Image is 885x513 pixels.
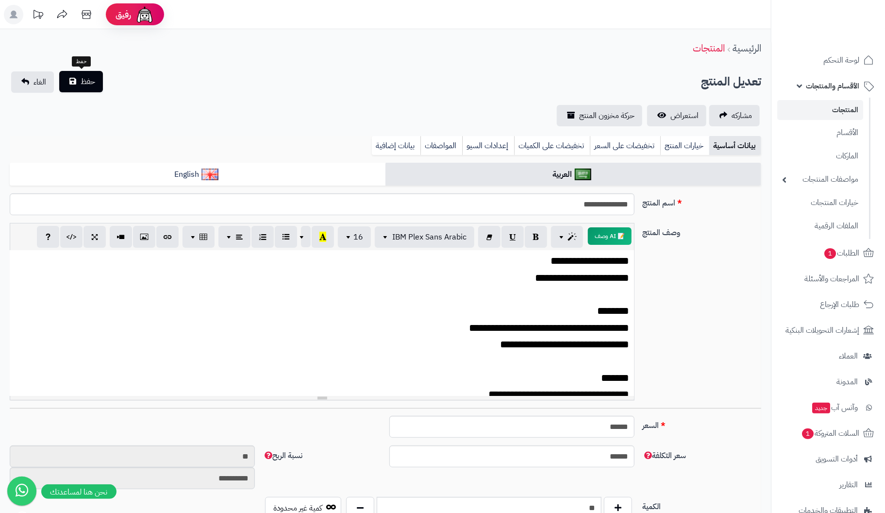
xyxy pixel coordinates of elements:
span: طلبات الإرجاع [820,298,859,311]
a: السلات المتروكة1 [777,422,879,445]
span: حركة مخزون المنتج [579,110,635,121]
a: العربية [385,163,761,187]
img: logo-2.png [819,7,876,28]
button: 📝 AI وصف [588,227,632,245]
a: المدونة [777,370,879,393]
label: السعر [638,416,765,431]
span: حفظ [81,76,95,87]
label: وصف المنتج [638,223,765,239]
a: حركة مخزون المنتج [557,105,642,126]
a: استعراض [647,105,706,126]
h2: تعديل المنتج [701,72,761,92]
a: العملاء [777,344,879,368]
span: نسبة الربح [263,450,302,462]
a: التقارير [777,473,879,496]
span: المدونة [836,375,858,389]
a: أدوات التسويق [777,447,879,471]
span: الأقسام والمنتجات [806,79,859,93]
button: IBM Plex Sans Arabic [375,226,474,248]
span: إشعارات التحويلات البنكية [785,324,859,337]
a: المواصفات [420,136,462,155]
label: اسم المنتج [638,193,765,209]
a: الطلبات1 [777,241,879,265]
a: الملفات الرقمية [777,216,863,237]
span: مشاركه [732,110,752,121]
a: المنتجات [777,100,863,120]
span: IBM Plex Sans Arabic [392,231,467,243]
a: خيارات المنتجات [777,192,863,213]
a: بيانات أساسية [709,136,761,155]
a: تخفيضات على الكميات [514,136,590,155]
a: المنتجات [693,41,725,55]
div: حفظ [72,56,91,67]
span: لوحة التحكم [823,53,859,67]
a: خيارات المنتج [660,136,709,155]
label: الكمية [638,497,765,513]
span: أدوات التسويق [816,452,858,466]
a: إشعارات التحويلات البنكية [777,319,879,342]
img: العربية [575,169,592,180]
a: الماركات [777,146,863,167]
a: طلبات الإرجاع [777,293,879,316]
span: التقارير [839,478,858,492]
span: جديد [812,403,830,413]
a: وآتس آبجديد [777,396,879,419]
a: بيانات إضافية [372,136,420,155]
a: إعدادات السيو [462,136,514,155]
span: وآتس آب [811,401,858,414]
span: 1 [802,428,814,440]
span: السلات المتروكة [801,427,859,440]
button: 16 [338,226,371,248]
span: الطلبات [823,246,859,260]
a: تخفيضات على السعر [590,136,660,155]
span: سعر التكلفة [642,450,686,462]
a: المراجعات والأسئلة [777,267,879,291]
a: الأقسام [777,122,863,143]
span: الغاء [33,76,46,88]
span: 16 [353,231,363,243]
span: 1 [824,248,836,259]
a: مشاركه [709,105,760,126]
a: English [10,163,385,187]
button: حفظ [59,71,103,92]
a: تحديثات المنصة [26,5,50,27]
span: استعراض [670,110,699,121]
a: لوحة التحكم [777,49,879,72]
a: مواصفات المنتجات [777,169,863,190]
span: رفيق [116,9,131,20]
span: العملاء [839,349,858,363]
a: الغاء [11,71,54,93]
img: English [201,169,218,180]
img: ai-face.png [135,5,154,24]
a: الرئيسية [733,41,761,55]
span: المراجعات والأسئلة [804,272,859,286]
